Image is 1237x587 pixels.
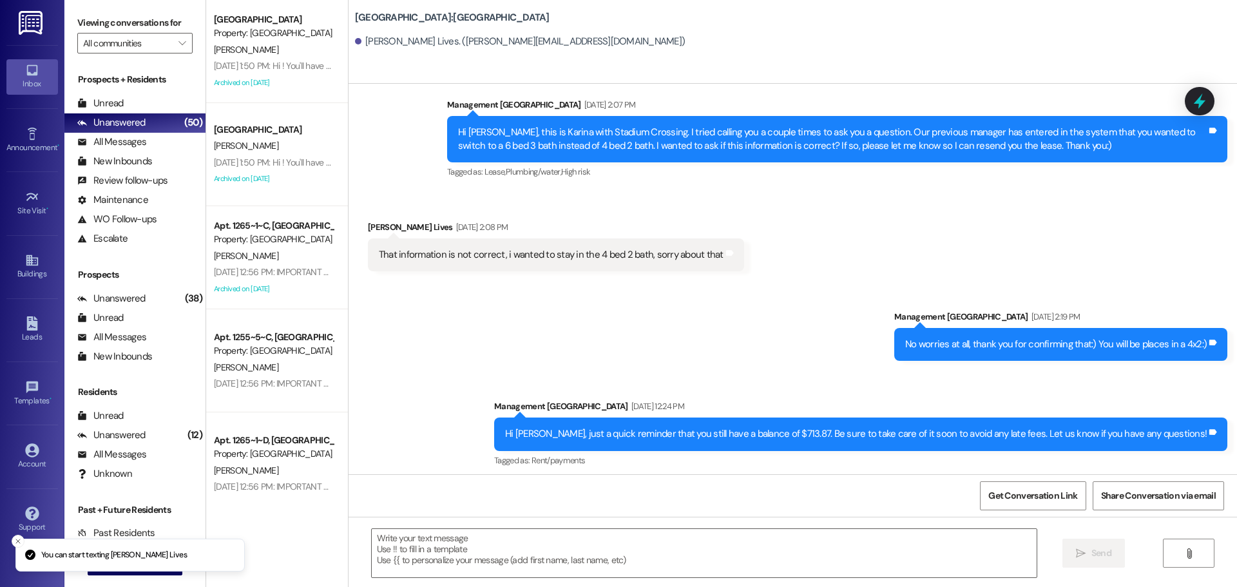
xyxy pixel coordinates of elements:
div: All Messages [77,331,146,344]
div: [PERSON_NAME] Lives [368,220,744,238]
div: Prospects + Residents [64,73,206,86]
div: (12) [184,425,206,445]
button: Close toast [12,535,24,548]
span: • [57,141,59,150]
div: Archived on [DATE] [213,281,334,297]
div: Unread [77,311,124,325]
button: Send [1062,539,1125,568]
a: Account [6,439,58,474]
div: Hi [PERSON_NAME], just a quick reminder that you still have a balance of $713.87. Be sure to take... [505,427,1207,441]
b: [GEOGRAPHIC_DATA]: [GEOGRAPHIC_DATA] [355,11,550,24]
div: Unread [77,409,124,423]
div: [DATE] 12:24 PM [628,399,684,413]
div: Maintenance [77,193,148,207]
i:  [1076,548,1086,559]
span: Rent/payments [532,455,586,466]
span: Get Conversation Link [988,489,1077,503]
div: New Inbounds [77,155,152,168]
input: All communities [83,33,172,53]
i:  [1184,548,1194,559]
a: Support [6,503,58,537]
div: That information is not correct, i wanted to stay in the 4 bed 2 bath, sorry about that [379,248,724,262]
div: Unread [77,97,124,110]
div: Property: [GEOGRAPHIC_DATA] [214,447,333,461]
div: [DATE] 2:07 PM [581,98,636,111]
img: ResiDesk Logo [19,11,45,35]
div: Escalate [77,232,128,245]
div: Management [GEOGRAPHIC_DATA] [894,310,1227,328]
div: Unanswered [77,428,146,442]
div: Past + Future Residents [64,503,206,517]
div: Archived on [DATE] [213,75,334,91]
button: Share Conversation via email [1093,481,1224,510]
div: No worries at all, thank you for confirming that:) You will be places in a 4x2:) [905,338,1207,351]
a: Site Visit • [6,186,58,221]
div: Unknown [77,467,132,481]
div: [DATE] 1:50 PM: Hi ! You'll have an email coming to you soon from Catalyst Property Management! I... [214,60,992,72]
i:  [178,38,186,48]
div: Apt. 1265~1~C, [GEOGRAPHIC_DATA] [214,219,333,233]
div: Residents [64,385,206,399]
div: Apt. 1265~1~D, [GEOGRAPHIC_DATA] [214,434,333,447]
div: Apt. 1255~5~C, [GEOGRAPHIC_DATA] [214,331,333,344]
span: [PERSON_NAME] [214,361,278,373]
span: High risk [561,166,590,177]
label: Viewing conversations for [77,13,193,33]
div: Management [GEOGRAPHIC_DATA] [494,399,1227,418]
span: [PERSON_NAME] [214,140,278,151]
span: [PERSON_NAME] [214,465,278,476]
p: You can start texting [PERSON_NAME] Lives [41,550,187,561]
div: [PERSON_NAME] Lives. ([PERSON_NAME][EMAIL_ADDRESS][DOMAIN_NAME]) [355,35,685,48]
div: All Messages [77,135,146,149]
div: (50) [181,113,206,133]
div: Property: [GEOGRAPHIC_DATA] [214,233,333,246]
a: Leads [6,313,58,347]
div: Past Residents [77,526,155,540]
div: WO Follow-ups [77,213,157,226]
span: Lease , [484,166,506,177]
span: [PERSON_NAME] [214,44,278,55]
div: [DATE] 2:19 PM [1028,310,1080,323]
div: Tagged as: [494,451,1227,470]
div: [GEOGRAPHIC_DATA] [214,123,333,137]
span: Send [1091,546,1111,560]
div: Tagged as: [447,162,1227,181]
button: Get Conversation Link [980,481,1086,510]
span: Share Conversation via email [1101,489,1216,503]
div: Unanswered [77,292,146,305]
a: Templates • [6,376,58,411]
div: Prospects [64,268,206,282]
div: New Inbounds [77,350,152,363]
div: [DATE] 2:08 PM [453,220,508,234]
span: Plumbing/water , [506,166,561,177]
div: Review follow-ups [77,174,168,188]
a: Buildings [6,249,58,284]
div: Hi [PERSON_NAME], this is Karina with Stadium Crossing. I tried calling you a couple times to ask... [458,126,1207,153]
span: • [50,394,52,403]
div: Unanswered [77,116,146,130]
div: Property: [GEOGRAPHIC_DATA] [214,26,333,40]
div: Property: [GEOGRAPHIC_DATA] [214,344,333,358]
div: [GEOGRAPHIC_DATA] [214,13,333,26]
div: Management [GEOGRAPHIC_DATA] [447,98,1227,116]
div: [DATE] 1:50 PM: Hi ! You'll have an email coming to you soon from Catalyst Property Management! I... [214,157,992,168]
a: Inbox [6,59,58,94]
span: [PERSON_NAME] [214,250,278,262]
div: Archived on [DATE] [213,171,334,187]
div: (38) [182,289,206,309]
span: • [46,204,48,213]
div: All Messages [77,448,146,461]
